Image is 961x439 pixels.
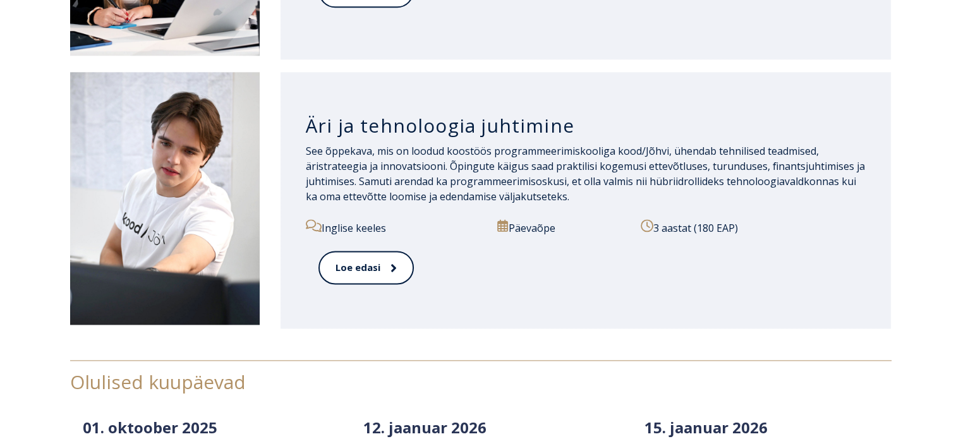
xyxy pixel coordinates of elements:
p: See õppekava, mis on loodud koostöös programmeerimiskooliga kood/Jõhvi, ühendab tehnilised teadmi... [306,143,866,204]
img: Äri ja tehnoloogia juhtimine [70,72,260,325]
span: 15. jaanuar 2026 [644,417,767,438]
span: 01. oktoober 2025 [83,417,217,438]
span: Olulised kuupäevad [70,369,246,395]
p: Päevaõpe [497,219,627,236]
p: Inglise keeles [306,219,483,236]
span: 12. jaanuar 2026 [363,417,487,438]
h3: Äri ja tehnoloogia juhtimine [306,114,866,138]
p: 3 aastat (180 EAP) [641,219,866,236]
a: Loe edasi [318,251,414,284]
